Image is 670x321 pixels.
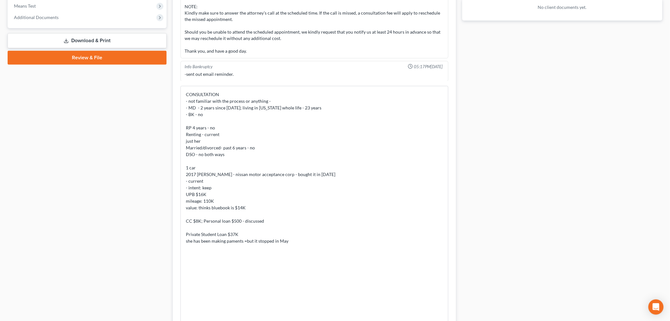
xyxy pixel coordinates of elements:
div: Info Bankruptcy [185,64,212,70]
a: Download & Print [8,33,167,48]
span: Additional Documents [14,15,59,20]
div: -sent out email reminder. [185,71,444,77]
span: 05:17PM[DATE] [414,64,443,70]
div: Open Intercom Messenger [648,299,664,315]
p: No client documents yet. [467,4,658,10]
span: Means Test [14,3,36,9]
a: Review & File [8,51,167,65]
